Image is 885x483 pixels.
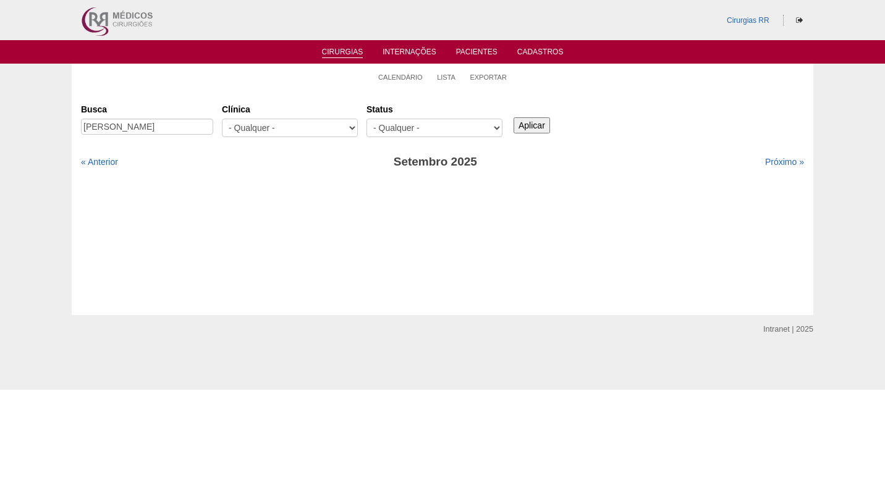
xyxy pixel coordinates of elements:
a: Cirurgias [322,48,363,58]
a: « Anterior [81,157,118,167]
label: Status [366,103,502,115]
h3: Setembro 2025 [255,153,616,171]
a: Lista [437,73,455,82]
a: Cadastros [517,48,564,60]
a: Internações [383,48,436,60]
label: Busca [81,103,213,115]
a: Exportar [470,73,507,82]
input: Aplicar [514,117,550,133]
div: Intranet | 2025 [763,323,813,335]
a: Próximo » [765,157,804,167]
a: Calendário [378,73,423,82]
label: Clínica [222,103,358,115]
input: Digite os termos que você deseja procurar. [81,119,213,135]
a: Cirurgias RR [727,16,769,25]
i: Sair [796,17,803,24]
a: Pacientes [456,48,498,60]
